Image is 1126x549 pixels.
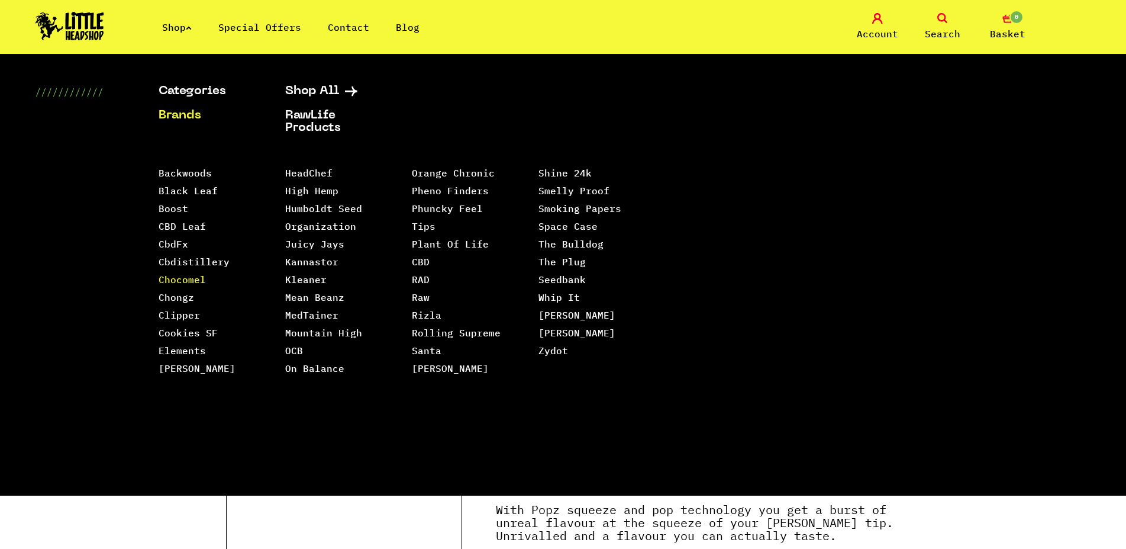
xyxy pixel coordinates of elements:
[159,203,188,214] a: Boost
[36,12,104,40] img: Little Head Shop Logo
[925,27,960,41] span: Search
[159,238,188,250] a: CbdFx
[159,274,206,285] a: Chocomel
[159,167,212,179] a: Backwoods
[285,291,344,303] a: Mean Beanz
[990,27,1025,41] span: Basket
[913,13,972,41] a: Search
[218,21,301,33] a: Special Offers
[159,85,256,98] a: Categories
[978,13,1037,41] a: 0 Basket
[159,327,218,339] a: Cookies SF
[285,203,362,232] a: Humboldt Seed Organization
[538,291,580,303] a: Whip It
[857,27,898,41] span: Account
[538,256,586,285] a: The Plug Seedbank
[285,327,362,339] a: Mountain High
[412,185,489,197] a: Pheno Finders
[159,291,194,303] a: Chongz
[412,309,441,321] a: Rizla
[159,185,218,197] a: Black Leaf
[538,203,621,214] a: Smoking Papers
[159,309,200,321] a: Clipper
[159,220,206,232] a: CBD Leaf
[538,238,604,250] a: The Bulldog
[328,21,369,33] a: Contact
[538,185,609,197] a: Smelly Proof
[412,167,495,179] a: Orange Chronic
[538,220,598,232] a: Space Case
[285,238,344,250] a: Juicy Jays
[285,167,333,179] a: HeadChef
[412,345,489,374] a: Santa [PERSON_NAME]
[412,238,489,268] a: Plant Of Life CBD
[285,185,338,197] a: High Hemp
[412,327,501,339] a: Rolling Supreme
[285,362,344,374] a: On Balance
[538,167,592,179] a: Shine 24k
[412,291,430,303] a: Raw
[412,274,430,285] a: RAD
[285,309,338,321] a: MedTainer
[285,274,327,285] a: Kleaner
[285,345,303,357] a: OCB
[396,21,420,33] a: Blog
[285,256,338,268] a: Kannastor
[159,110,256,122] a: Brands
[285,110,382,134] a: RawLife Products
[159,362,235,374] a: [PERSON_NAME]
[159,256,230,268] a: Cbdistillery
[159,345,206,357] a: Elements
[162,21,192,33] a: Shop
[1009,10,1024,24] span: 0
[538,345,568,357] a: Zydot
[538,309,615,339] a: [PERSON_NAME] [PERSON_NAME]
[412,203,483,232] a: Phuncky Feel Tips
[285,85,382,98] a: Shop All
